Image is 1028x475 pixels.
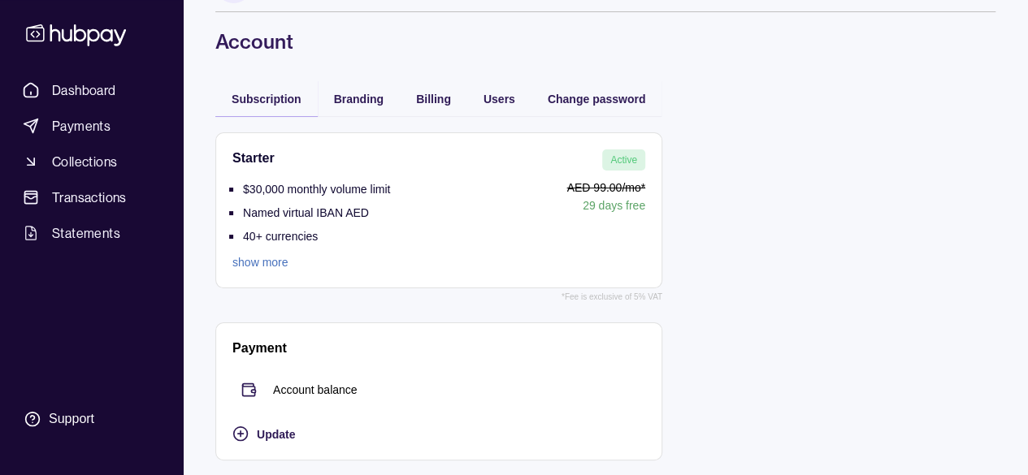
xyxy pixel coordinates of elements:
p: Named virtual IBAN AED [243,206,369,219]
span: Statements [52,223,120,243]
span: Collections [52,152,117,171]
a: Transactions [16,183,167,212]
span: Users [484,93,515,106]
span: Active [610,154,637,166]
span: Branding [334,93,384,106]
span: Change password [548,93,646,106]
a: Dashboard [16,76,167,105]
span: Subscription [232,93,301,106]
button: Update [232,424,645,443]
p: $30,000 monthly volume limit [243,183,390,196]
span: Payments [52,116,111,136]
div: Support [49,410,94,428]
span: Transactions [52,188,127,207]
p: 40+ currencies [243,230,318,243]
p: Account balance [273,381,358,399]
h2: Payment [232,339,287,357]
a: show more [232,253,390,271]
span: Update [257,428,295,441]
h1: Account [215,28,995,54]
p: 29 days free [398,196,645,214]
p: *Fee is exclusive of 5% VAT [562,288,662,306]
a: Collections [16,147,167,176]
span: Dashboard [52,80,116,100]
a: Payments [16,111,167,140]
h2: Starter [232,149,275,171]
span: Billing [416,93,451,106]
a: Support [16,402,167,436]
a: Statements [16,218,167,248]
p: AED 99.00 /mo* [398,179,645,196]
